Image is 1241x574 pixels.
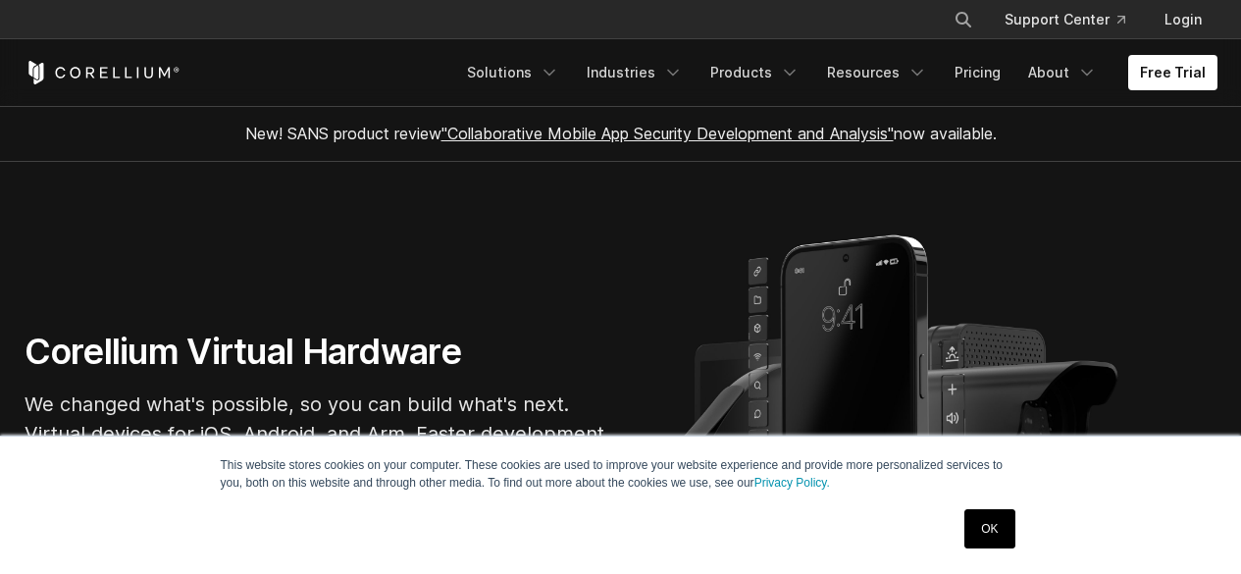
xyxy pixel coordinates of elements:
div: Navigation Menu [930,2,1217,37]
h1: Corellium Virtual Hardware [25,330,613,374]
a: Privacy Policy. [754,476,830,490]
a: Resources [815,55,939,90]
a: Products [698,55,811,90]
a: Free Trial [1128,55,1217,90]
a: "Collaborative Mobile App Security Development and Analysis" [441,124,894,143]
a: Login [1149,2,1217,37]
span: New! SANS product review now available. [245,124,997,143]
a: About [1016,55,1109,90]
p: This website stores cookies on your computer. These cookies are used to improve your website expe... [221,456,1021,492]
a: OK [964,509,1014,548]
a: Corellium Home [25,61,181,84]
a: Industries [575,55,695,90]
button: Search [946,2,981,37]
p: We changed what's possible, so you can build what's next. Virtual devices for iOS, Android, and A... [25,390,613,478]
a: Pricing [943,55,1012,90]
a: Support Center [989,2,1141,37]
a: Solutions [455,55,571,90]
div: Navigation Menu [455,55,1217,90]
